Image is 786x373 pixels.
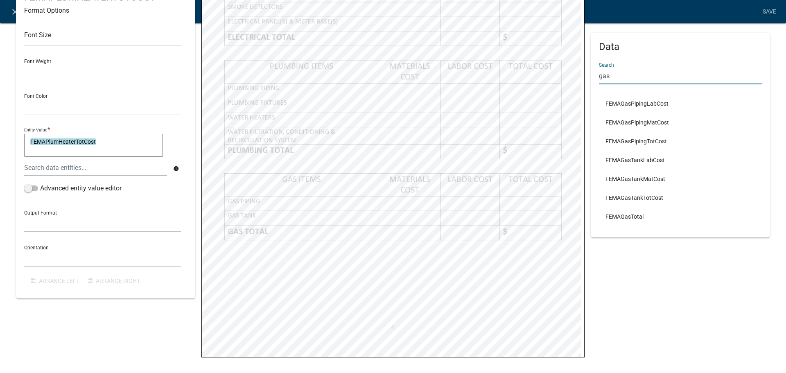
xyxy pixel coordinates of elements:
li: FEMAGasPipingLabCost [599,94,762,113]
h4: Data [599,41,762,53]
i: info [173,166,179,172]
label: Advanced entity value editor [24,183,122,193]
li: FEMAGasPipingMatCost [599,113,762,132]
button: Arrange Right [81,274,147,288]
li: FEMAGasTotal [599,207,762,226]
li: FEMAGasTankMatCost [599,170,762,188]
a: Save [759,4,779,20]
input: Search data entities... [24,159,167,176]
button: Arrange Left [24,274,81,288]
p: Entity Value [24,127,47,133]
li: FEMAGasTankLabCost [599,151,762,170]
i: close [10,7,20,17]
li: FEMAGasTankTotCost [599,188,762,207]
h6: Format Options [24,7,187,14]
li: FEMAGasPipingTotCost [599,132,762,151]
